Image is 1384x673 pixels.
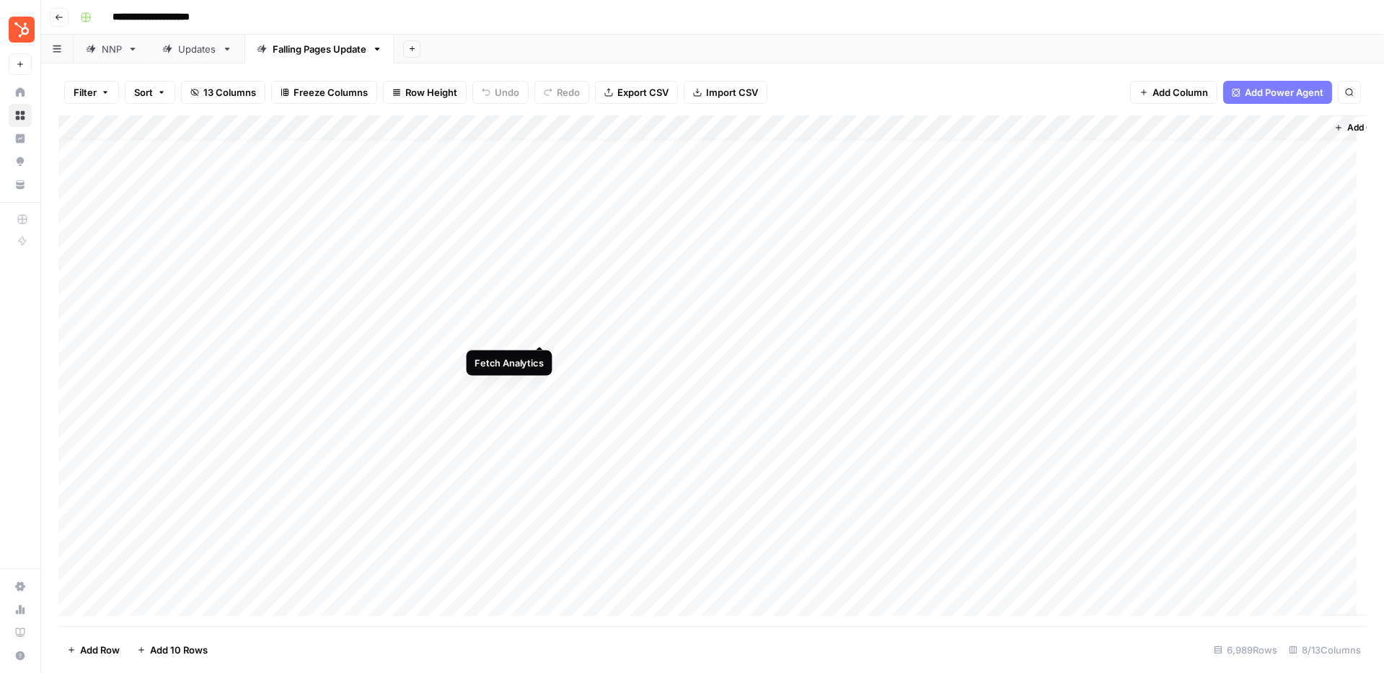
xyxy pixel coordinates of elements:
button: Row Height [383,81,467,104]
div: 8/13 Columns [1283,638,1367,661]
button: Sort [125,81,175,104]
span: Export CSV [617,85,669,100]
span: Add 10 Rows [150,643,208,657]
button: Redo [534,81,589,104]
div: Falling Pages Update [273,42,366,56]
a: Usage [9,598,32,621]
span: Sort [134,85,153,100]
a: Opportunities [9,150,32,173]
a: Home [9,81,32,104]
button: Workspace: Blog Content Action Plan [9,12,32,48]
a: Insights [9,127,32,150]
a: Falling Pages Update [244,35,395,63]
button: Add Row [58,638,128,661]
span: 13 Columns [203,85,256,100]
button: Filter [64,81,119,104]
span: Import CSV [706,85,758,100]
button: Add Power Agent [1223,81,1332,104]
span: Row Height [405,85,457,100]
a: Updates [150,35,244,63]
div: Fetch Analytics [475,356,543,369]
span: Add Column [1152,85,1208,100]
a: NNP [74,35,150,63]
button: Add 10 Rows [128,638,216,661]
a: Browse [9,104,32,127]
div: NNP [102,42,122,56]
button: Add Column [1130,81,1217,104]
button: 13 Columns [181,81,265,104]
button: Import CSV [684,81,767,104]
a: Settings [9,575,32,598]
span: Add Power Agent [1245,85,1323,100]
div: Updates [178,42,216,56]
img: Blog Content Action Plan Logo [9,17,35,43]
span: Undo [495,85,519,100]
span: Add Row [80,643,120,657]
div: 6,989 Rows [1208,638,1283,661]
span: Freeze Columns [294,85,368,100]
button: Undo [472,81,529,104]
span: Redo [557,85,580,100]
button: Export CSV [595,81,678,104]
button: Freeze Columns [271,81,377,104]
span: Filter [74,85,97,100]
a: Your Data [9,173,32,196]
button: Help + Support [9,644,32,667]
a: Learning Hub [9,621,32,644]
